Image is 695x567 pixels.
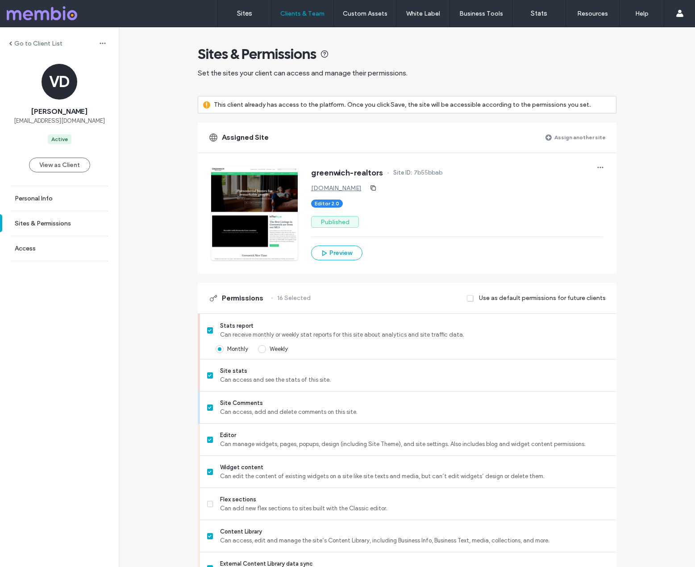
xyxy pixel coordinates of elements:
span: Can access, add and delete comments on this site. [220,408,609,417]
label: Sites & Permissions [15,220,71,227]
span: greenwich-realtors [311,168,383,177]
label: Resources [577,10,608,17]
span: [PERSON_NAME] [31,107,87,117]
label: Published [311,216,359,228]
span: Can add new flex sections to sites built with the Classic editor. [220,504,609,513]
span: Can access, edit and manage the site’s Content Library, including Business Info, Business Text, m... [220,536,609,545]
span: Permissions [222,293,263,303]
label: Assign another site [554,129,606,145]
label: Go to Client List [14,40,62,47]
button: Preview [311,246,362,260]
span: Assigned Site [222,133,269,142]
label: Access [15,245,36,252]
span: Can manage widgets, pages, popups, design (including Site Theme), and site settings. Also include... [220,440,609,449]
span: Weekly [270,346,288,352]
label: Use as default permissions for future clients [479,290,606,306]
span: Can edit the content of existing widgets on a site like site texts and media, but can’t edit widg... [220,472,609,481]
span: Site stats [220,367,609,375]
label: Custom Assets [343,10,387,17]
a: [DOMAIN_NAME] [311,184,362,192]
label: Sites [237,9,252,17]
span: Monthly [227,346,248,352]
span: Can access and see the stats of this site. [220,375,609,384]
span: Content Library [220,527,609,536]
span: Editor 2.0 [315,200,339,208]
label: Business Tools [459,10,503,17]
span: 7b55bbab [414,168,442,177]
label: Clients & Team [280,10,325,17]
label: Help [635,10,649,17]
div: VD [42,64,77,100]
span: Widget content [220,463,609,472]
button: View as Client [29,158,90,172]
span: Can receive monthly or weekly stat reports for this site about analytics and site traffic data. [220,330,609,339]
span: [EMAIL_ADDRESS][DOMAIN_NAME] [14,117,105,125]
span: Site Comments [220,399,609,408]
span: Sites & Permissions [198,45,316,63]
span: Stats report [220,321,609,330]
span: Flex sections [220,495,609,504]
span: Site ID: [393,168,412,177]
label: Personal Info [15,195,53,202]
span: Editor [220,431,609,440]
label: Stats [531,9,547,17]
label: This client already has access to the platform. Once you click Save, the site will be accessible ... [214,96,591,113]
div: Active [51,135,68,143]
label: White Label [406,10,440,17]
span: Set the sites your client can access and manage their permissions. [198,69,408,77]
label: 16 Selected [277,290,311,306]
